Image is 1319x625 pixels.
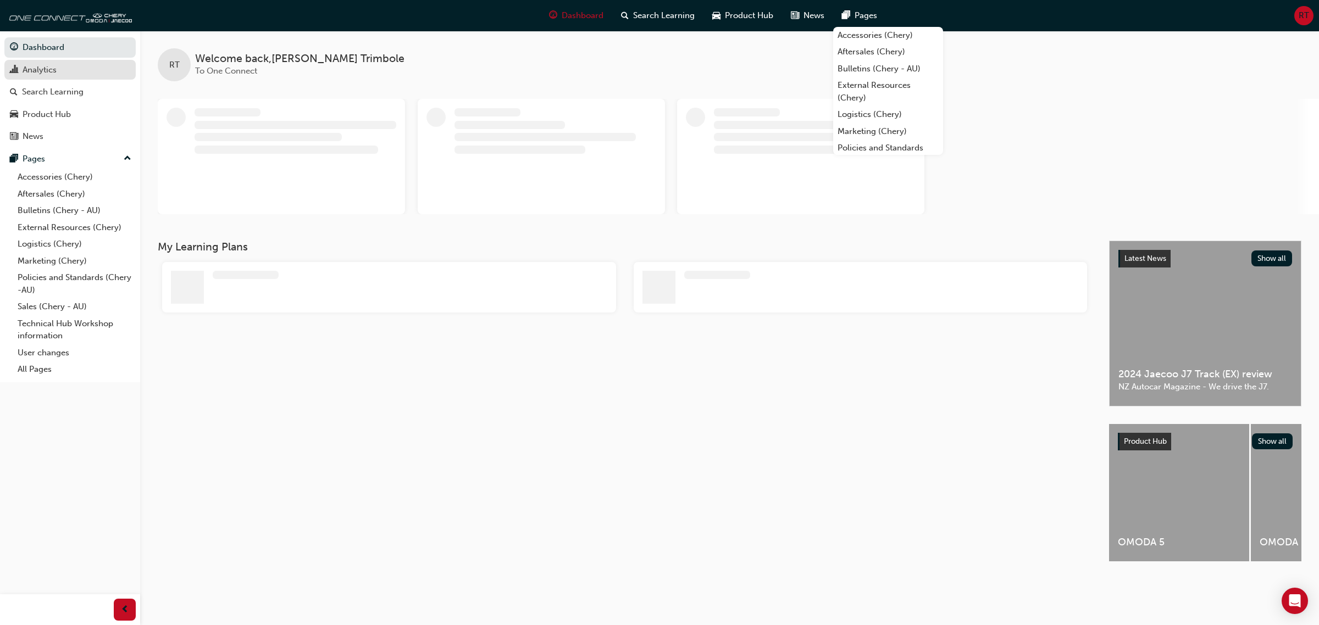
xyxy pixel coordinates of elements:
img: oneconnect [5,4,132,26]
a: Analytics [4,60,136,80]
a: Policies and Standards (Chery -AU) [833,139,943,169]
span: news-icon [791,9,799,23]
a: search-iconSearch Learning [612,4,703,27]
div: Pages [23,153,45,165]
a: Marketing (Chery) [13,253,136,270]
a: Policies and Standards (Chery -AU) [13,269,136,298]
div: Analytics [23,64,57,76]
span: News [803,9,824,22]
a: Product HubShow all [1118,433,1293,450]
span: To One Connect [195,66,257,76]
span: OMODA 5 [1118,536,1240,549]
a: Bulletins (Chery - AU) [13,202,136,219]
a: Product Hub [4,104,136,125]
span: prev-icon [121,603,129,617]
button: RT [1294,6,1314,25]
a: Marketing (Chery) [833,123,943,140]
span: Latest News [1124,254,1166,263]
a: News [4,126,136,147]
span: car-icon [712,9,721,23]
span: chart-icon [10,65,18,75]
a: Dashboard [4,37,136,58]
a: news-iconNews [782,4,833,27]
span: 2024 Jaecoo J7 Track (EX) review [1118,368,1292,381]
button: Show all [1251,250,1293,266]
a: Latest NewsShow all [1118,250,1292,267]
span: RT [169,59,180,71]
button: Show all [1252,433,1293,449]
a: Bulletins (Chery - AU) [833,60,943,77]
span: Search Learning [633,9,695,22]
span: up-icon [124,152,131,166]
div: Search Learning [22,86,84,98]
a: All Pages [13,361,136,378]
span: pages-icon [10,154,18,164]
span: search-icon [621,9,629,23]
span: search-icon [10,87,18,97]
span: guage-icon [549,9,557,23]
span: RT [1299,9,1309,22]
a: guage-iconDashboard [540,4,612,27]
div: Product Hub [23,108,71,121]
a: car-iconProduct Hub [703,4,782,27]
span: Welcome back , [PERSON_NAME] Trimbole [195,53,404,65]
a: Search Learning [4,82,136,102]
a: Logistics (Chery) [833,106,943,123]
span: Product Hub [725,9,773,22]
a: Latest NewsShow all2024 Jaecoo J7 Track (EX) reviewNZ Autocar Magazine - We drive the J7. [1109,241,1301,406]
a: Sales (Chery - AU) [13,298,136,315]
span: car-icon [10,110,18,120]
a: pages-iconPages [833,4,886,27]
span: Pages [855,9,877,22]
span: Dashboard [562,9,603,22]
a: Accessories (Chery) [833,27,943,44]
a: Accessories (Chery) [13,169,136,186]
span: guage-icon [10,43,18,53]
a: User changes [13,344,136,361]
a: OMODA 5 [1109,424,1249,561]
button: DashboardAnalyticsSearch LearningProduct HubNews [4,35,136,149]
button: Pages [4,149,136,169]
a: External Resources (Chery) [13,219,136,236]
a: Logistics (Chery) [13,236,136,253]
span: Product Hub [1124,437,1167,446]
a: Aftersales (Chery) [13,186,136,203]
a: Technical Hub Workshop information [13,315,136,344]
a: Aftersales (Chery) [833,43,943,60]
div: Open Intercom Messenger [1282,588,1308,614]
div: News [23,130,43,143]
h3: My Learning Plans [158,241,1091,253]
span: news-icon [10,132,18,142]
span: NZ Autocar Magazine - We drive the J7. [1118,381,1292,393]
a: External Resources (Chery) [833,77,943,106]
span: pages-icon [842,9,850,23]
